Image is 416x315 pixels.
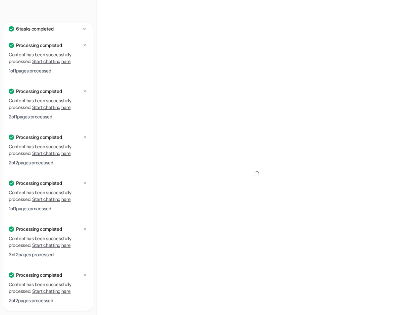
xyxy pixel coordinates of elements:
p: Processing completed [16,134,62,141]
p: Processing completed [16,272,62,278]
a: Start chatting here [32,196,71,202]
p: Content has been successfully processed. [9,281,87,295]
p: Content has been successfully processed. [9,97,87,111]
a: Start chatting here [32,150,71,156]
p: 2 of 2 pages processed [9,159,87,166]
p: 6 tasks completed [16,25,53,32]
p: Content has been successfully processed. [9,51,87,65]
p: 2 of 1 pages processed [9,113,87,120]
a: Start chatting here [32,104,71,110]
p: Content has been successfully processed. [9,189,87,203]
a: Chat [3,20,94,30]
a: Start chatting here [32,242,71,248]
p: Processing completed [16,42,62,49]
p: Processing completed [16,226,62,232]
p: Processing completed [16,88,62,95]
p: 1 of 1 pages processed [9,67,87,74]
p: Content has been successfully processed. [9,143,87,157]
p: Content has been successfully processed. [9,235,87,249]
p: 2 of 2 pages processed [9,297,87,304]
a: Start chatting here [32,58,71,64]
a: Start chatting here [32,288,71,294]
p: 1 of 1 pages processed [9,205,87,212]
p: 3 of 2 pages processed [9,251,87,258]
p: Processing completed [16,180,62,187]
